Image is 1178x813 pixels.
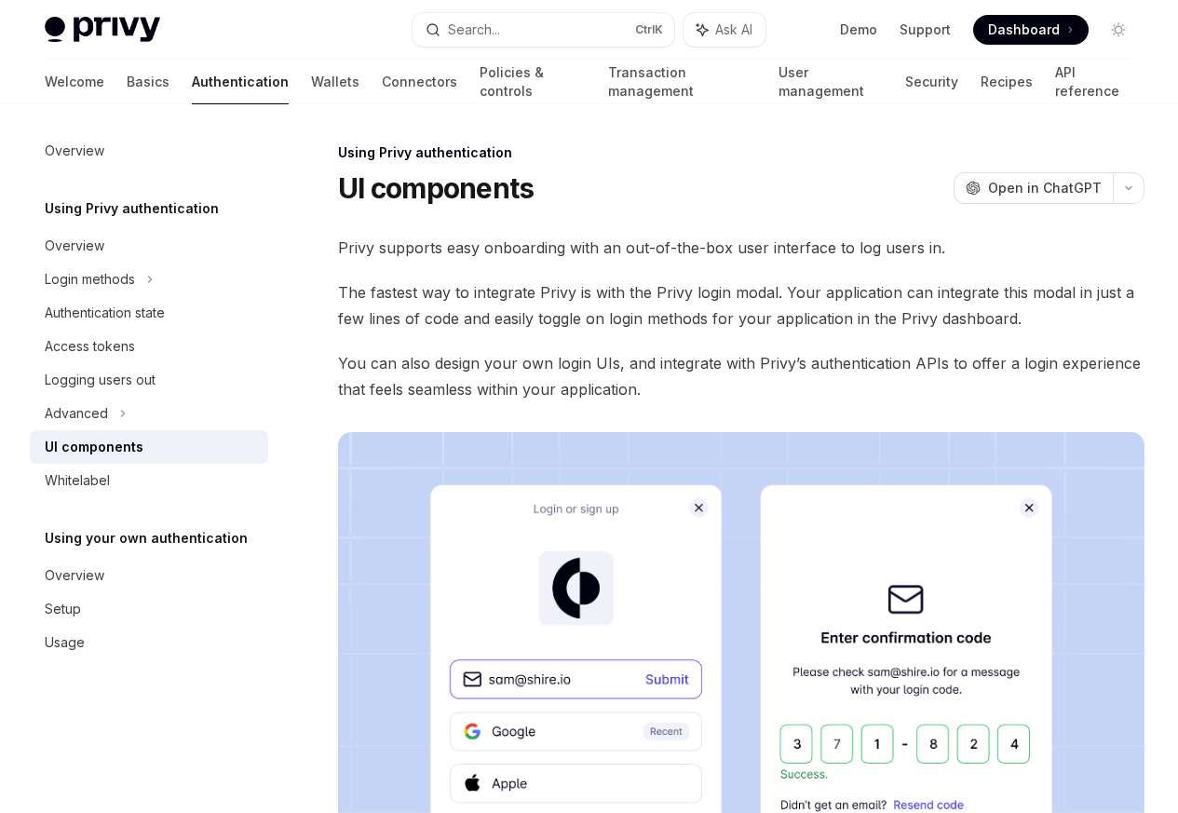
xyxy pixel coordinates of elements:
a: Wallets [311,60,359,104]
div: Setup [45,598,81,620]
span: Ask AI [715,20,752,39]
span: Open in ChatGPT [988,179,1102,197]
h5: Using your own authentication [45,527,248,549]
a: Policies & controls [480,60,586,104]
span: Ctrl K [635,22,663,37]
div: Search... [448,19,500,41]
a: Authentication [192,60,289,104]
span: Privy supports easy onboarding with an out-of-the-box user interface to log users in. [338,235,1144,261]
a: Demo [840,20,877,39]
h1: UI components [338,171,534,205]
button: Toggle dark mode [1104,15,1133,45]
a: Logging users out [30,363,268,397]
a: UI components [30,430,268,464]
a: Overview [30,229,268,263]
div: Access tokens [45,335,135,358]
div: Advanced [45,402,108,425]
a: Access tokens [30,330,268,363]
a: Whitelabel [30,464,268,497]
span: You can also design your own login UIs, and integrate with Privy’s authentication APIs to offer a... [338,350,1144,402]
img: light logo [45,17,160,43]
a: Transaction management [608,60,755,104]
div: Using Privy authentication [338,143,1144,162]
div: Overview [45,140,104,162]
span: The fastest way to integrate Privy is with the Privy login modal. Your application can integrate ... [338,279,1144,332]
span: Dashboard [988,20,1060,39]
a: Setup [30,592,268,626]
a: Dashboard [973,15,1089,45]
a: Overview [30,559,268,592]
a: Authentication state [30,296,268,330]
button: Search...CtrlK [413,13,674,47]
div: Login methods [45,268,135,291]
a: Support [900,20,951,39]
button: Open in ChatGPT [954,172,1113,204]
button: Ask AI [684,13,765,47]
a: Welcome [45,60,104,104]
div: UI components [45,436,143,458]
div: Overview [45,564,104,587]
a: Overview [30,134,268,168]
a: Basics [127,60,169,104]
a: Security [905,60,958,104]
a: Connectors [382,60,457,104]
a: User management [779,60,884,104]
div: Whitelabel [45,469,110,492]
h5: Using Privy authentication [45,197,219,220]
a: API reference [1055,60,1133,104]
div: Authentication state [45,302,165,324]
div: Usage [45,631,85,654]
a: Usage [30,626,268,659]
div: Logging users out [45,369,156,391]
div: Overview [45,235,104,257]
a: Recipes [981,60,1033,104]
